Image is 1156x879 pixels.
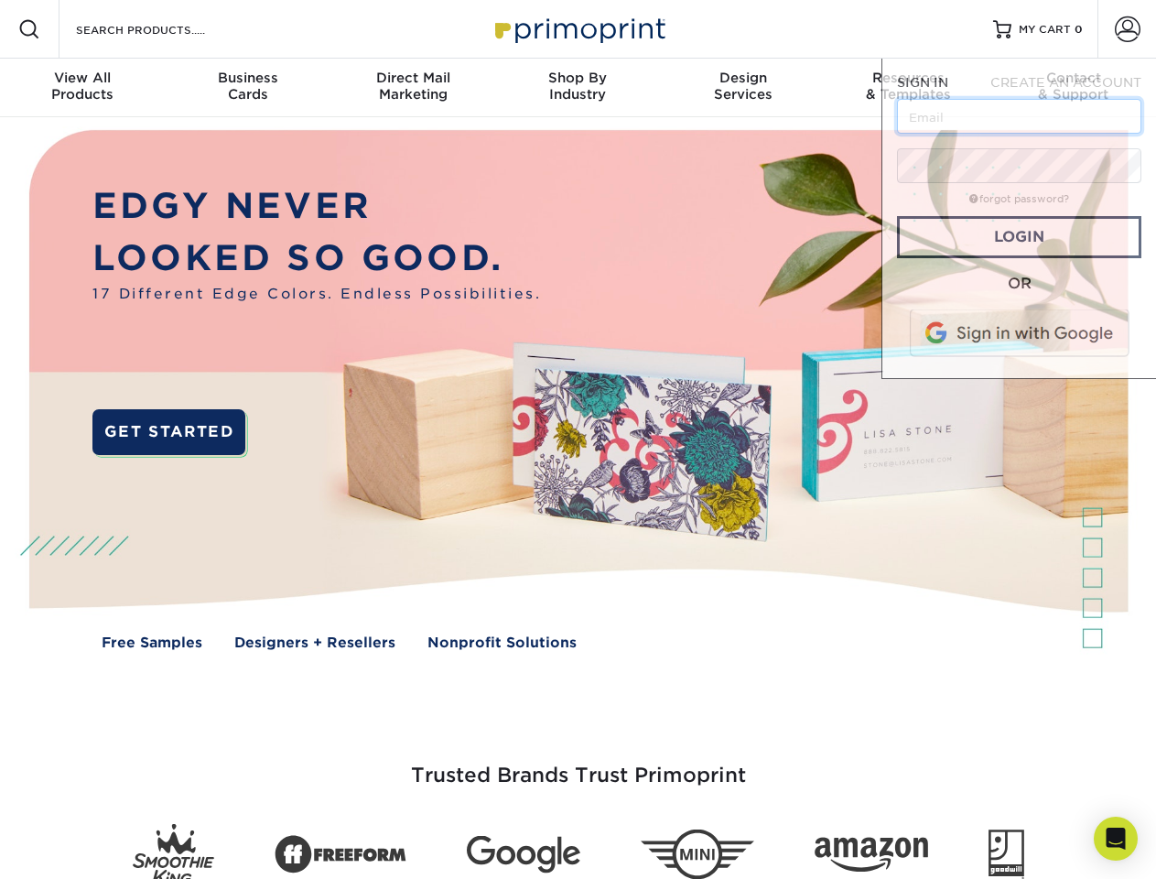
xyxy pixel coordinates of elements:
span: 0 [1075,23,1083,36]
a: Free Samples [102,633,202,654]
span: 17 Different Edge Colors. Endless Possibilities. [92,284,541,305]
a: BusinessCards [165,59,330,117]
input: SEARCH PRODUCTS..... [74,18,253,40]
img: Google [467,836,580,874]
div: & Templates [826,70,990,103]
span: Design [661,70,826,86]
div: OR [897,273,1141,295]
h3: Trusted Brands Trust Primoprint [43,720,1114,809]
a: Shop ByIndustry [495,59,660,117]
span: Shop By [495,70,660,86]
p: EDGY NEVER [92,180,541,233]
a: Nonprofit Solutions [427,633,577,654]
img: Amazon [815,838,928,873]
a: Login [897,216,1141,258]
span: MY CART [1019,22,1071,38]
div: Services [661,70,826,103]
span: Business [165,70,330,86]
a: Designers + Resellers [234,633,395,654]
span: Resources [826,70,990,86]
div: Open Intercom Messenger [1094,817,1138,861]
a: Resources& Templates [826,59,990,117]
img: Primoprint [487,9,670,49]
span: CREATE AN ACCOUNT [990,75,1141,90]
a: forgot password? [969,193,1069,205]
span: Direct Mail [330,70,495,86]
div: Cards [165,70,330,103]
a: Direct MailMarketing [330,59,495,117]
input: Email [897,99,1141,134]
a: GET STARTED [92,409,245,455]
p: LOOKED SO GOOD. [92,233,541,285]
div: Industry [495,70,660,103]
span: SIGN IN [897,75,948,90]
iframe: Google Customer Reviews [5,823,156,873]
img: Goodwill [989,830,1024,879]
a: DesignServices [661,59,826,117]
div: Marketing [330,70,495,103]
